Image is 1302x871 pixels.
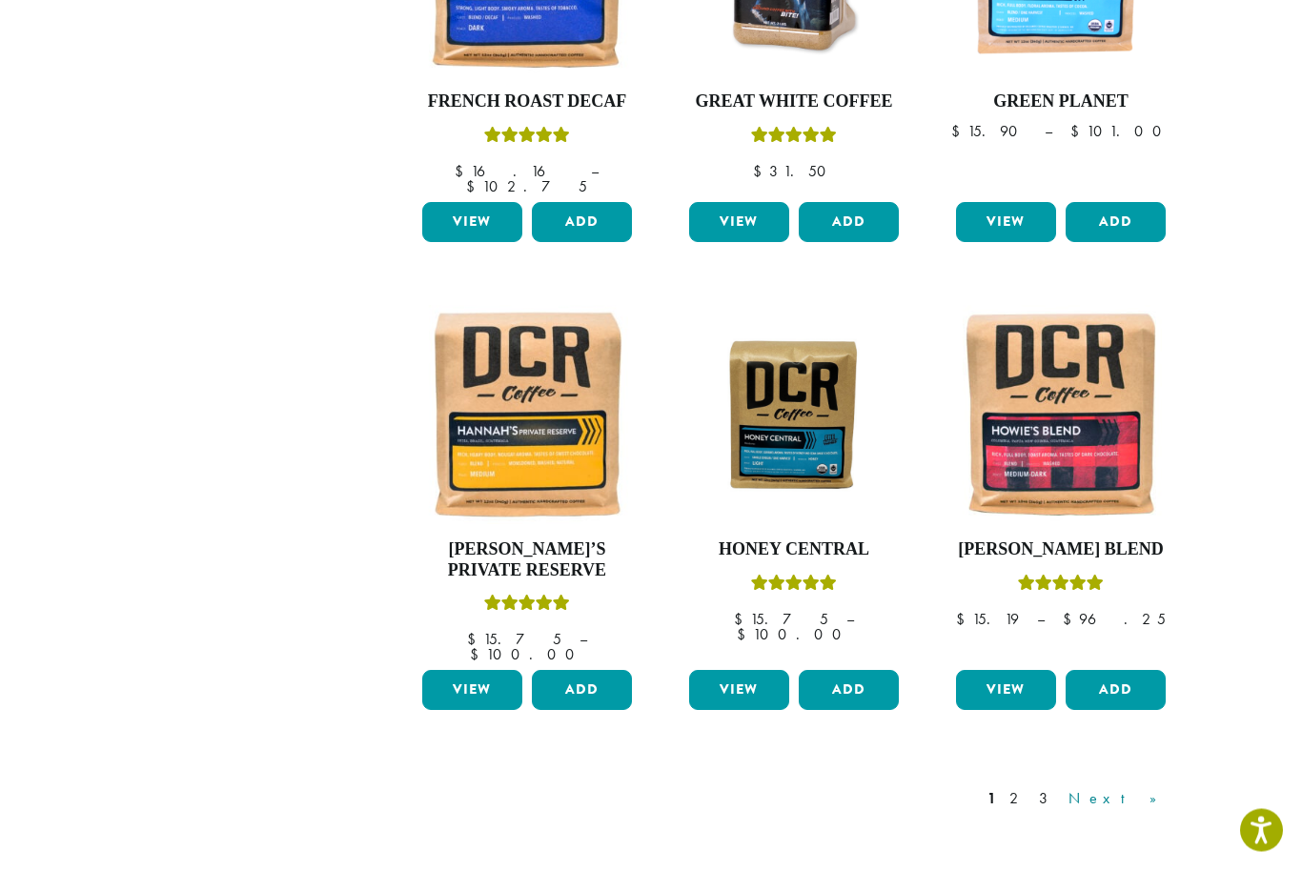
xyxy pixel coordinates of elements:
[684,92,904,113] h4: Great White Coffee
[751,125,837,153] div: Rated 5.00 out of 5
[734,610,750,630] span: $
[470,645,583,665] bdi: 100.00
[1037,610,1045,630] span: –
[751,573,837,601] div: Rated 5.00 out of 5
[1070,122,1170,142] bdi: 101.00
[1066,203,1166,243] button: Add
[417,92,637,113] h4: French Roast Decaf
[417,306,637,525] img: Hannahs-Private-Reserve-12oz-300x300.jpg
[455,162,573,182] bdi: 16.16
[580,630,587,650] span: –
[734,610,828,630] bdi: 15.75
[799,671,899,711] button: Add
[737,625,850,645] bdi: 100.00
[1006,788,1029,811] a: 2
[532,671,632,711] button: Add
[689,671,789,711] a: View
[422,671,522,711] a: View
[417,540,637,581] h4: [PERSON_NAME]’s Private Reserve
[422,203,522,243] a: View
[467,630,561,650] bdi: 15.75
[1070,122,1087,142] span: $
[684,334,904,497] img: Honey-Central-stock-image-fix-1200-x-900.png
[984,788,1000,811] a: 1
[846,610,854,630] span: –
[417,306,637,663] a: [PERSON_NAME]’s Private ReserveRated 5.00 out of 5
[455,162,471,182] span: $
[1045,122,1052,142] span: –
[466,177,587,197] bdi: 102.75
[956,203,1056,243] a: View
[467,630,483,650] span: $
[1035,788,1059,811] a: 3
[1066,671,1166,711] button: Add
[753,162,835,182] bdi: 31.50
[951,306,1170,663] a: [PERSON_NAME] BlendRated 4.67 out of 5
[1063,610,1079,630] span: $
[951,306,1170,525] img: Howies-Blend-12oz-300x300.jpg
[532,203,632,243] button: Add
[684,540,904,561] h4: Honey Central
[1018,573,1104,601] div: Rated 4.67 out of 5
[470,645,486,665] span: $
[951,540,1170,561] h4: [PERSON_NAME] Blend
[689,203,789,243] a: View
[466,177,482,197] span: $
[951,122,967,142] span: $
[956,671,1056,711] a: View
[1065,788,1174,811] a: Next »
[591,162,599,182] span: –
[799,203,899,243] button: Add
[1063,610,1166,630] bdi: 96.25
[956,610,972,630] span: $
[753,162,769,182] span: $
[737,625,753,645] span: $
[484,593,570,621] div: Rated 5.00 out of 5
[951,92,1170,113] h4: Green Planet
[684,306,904,663] a: Honey CentralRated 5.00 out of 5
[484,125,570,153] div: Rated 5.00 out of 5
[956,610,1019,630] bdi: 15.19
[951,122,1027,142] bdi: 15.90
